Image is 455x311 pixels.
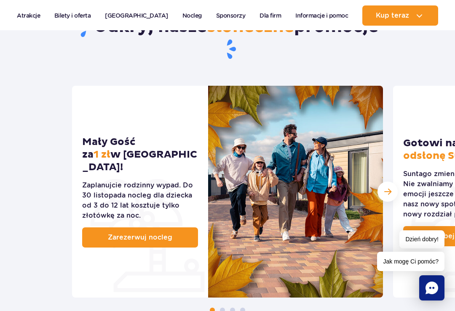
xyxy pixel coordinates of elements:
[82,180,198,221] div: Zaplanujcie rodzinny wypad. Do 30 listopada nocleg dla dziecka od 3 do 12 lat kosztuje tylko złot...
[208,86,383,298] img: Mały Gość za 1&nbsp;zł w&nbsp;Suntago Village!
[17,5,40,26] a: Atrakcje
[105,5,168,26] a: [GEOGRAPHIC_DATA]
[376,12,409,19] span: Kup teraz
[108,232,172,242] span: Zarezerwuj nocleg
[377,252,444,271] span: Jak mogę Ci pomóc?
[82,227,198,248] a: Zarezerwuj nocleg
[82,136,198,174] h2: Mały Gość za w [GEOGRAPHIC_DATA]!
[182,5,202,26] a: Nocleg
[72,16,383,60] h2: Odkryj nasze promocje
[260,5,281,26] a: Dla firm
[362,5,438,26] button: Kup teraz
[419,275,444,300] div: Chat
[94,148,110,161] span: 1 zł
[216,5,246,26] a: Sponsorzy
[377,182,398,202] div: Następny slajd
[54,5,91,26] a: Bilety i oferta
[295,5,348,26] a: Informacje i pomoc
[399,230,444,248] span: Dzień dobry!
